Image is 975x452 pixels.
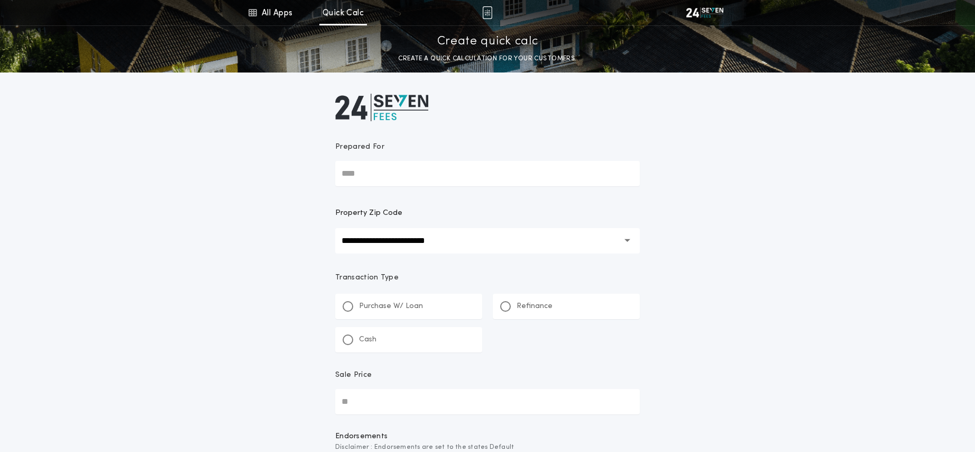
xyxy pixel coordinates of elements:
p: CREATE A QUICK CALCULATION FOR YOUR CUSTOMERS. [398,53,576,64]
p: Refinance [517,301,553,312]
p: Cash [359,335,376,345]
p: Purchase W/ Loan [359,301,423,312]
img: logo [335,94,428,121]
p: Sale Price [335,370,372,381]
img: vs-icon [686,7,723,18]
p: Create quick calc [437,33,538,50]
input: Prepared For [335,161,640,186]
p: Prepared For [335,142,384,152]
input: Sale Price [335,389,640,414]
img: img [482,6,492,19]
label: Property Zip Code [335,207,402,220]
p: Transaction Type [335,273,640,283]
span: Endorsements [335,431,640,442]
